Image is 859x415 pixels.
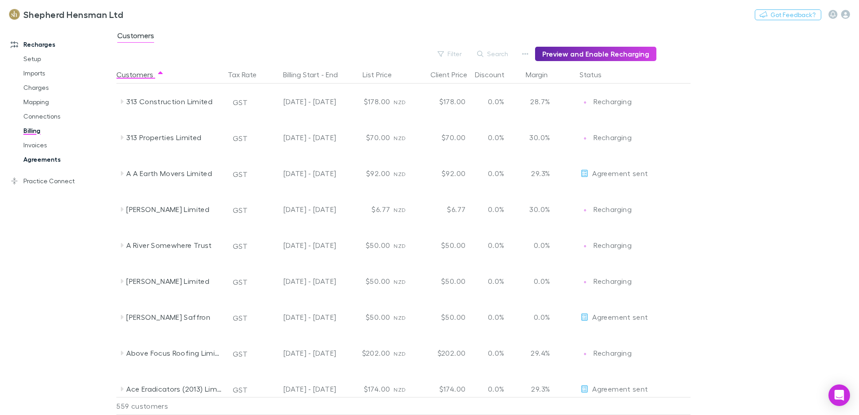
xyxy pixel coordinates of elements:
[262,263,336,299] div: [DATE] - [DATE]
[126,227,221,263] div: A River Somewhere Trust
[14,152,121,167] a: Agreements
[394,207,406,213] span: NZD
[592,169,648,177] span: Agreement sent
[415,119,469,155] div: $70.00
[394,278,406,285] span: NZD
[469,119,523,155] div: 0.0%
[14,80,121,95] a: Charges
[469,155,523,191] div: 0.0%
[126,155,221,191] div: A A Earth Movers Limited
[14,124,121,138] a: Billing
[126,335,221,371] div: Above Focus Roofing Limited
[229,239,252,253] button: GST
[469,371,523,407] div: 0.0%
[580,349,589,358] img: Recharging
[580,242,589,251] img: Recharging
[116,335,695,371] div: Above Focus Roofing LimitedGST[DATE] - [DATE]$202.00NZD$202.000.0%29.4%EditRechargingRecharging
[394,171,406,177] span: NZD
[828,384,850,406] div: Open Intercom Messenger
[527,132,550,143] p: 30.0%
[116,263,695,299] div: [PERSON_NAME] LimitedGST[DATE] - [DATE]$50.00NZD$50.000.0%0.0%EditRechargingRecharging
[116,66,164,84] button: Customers
[415,335,469,371] div: $202.00
[755,9,821,20] button: Got Feedback?
[229,311,252,325] button: GST
[116,397,224,415] div: 559 customers
[526,66,558,84] button: Margin
[262,155,336,191] div: [DATE] - [DATE]
[340,263,394,299] div: $50.00
[415,191,469,227] div: $6.77
[394,314,406,321] span: NZD
[593,205,632,213] span: Recharging
[593,133,632,141] span: Recharging
[14,66,121,80] a: Imports
[340,299,394,335] div: $50.00
[469,227,523,263] div: 0.0%
[469,84,523,119] div: 0.0%
[340,371,394,407] div: $174.00
[126,263,221,299] div: [PERSON_NAME] Limited
[363,66,403,84] button: List Price
[527,312,550,322] p: 0.0%
[580,98,589,107] img: Recharging
[229,275,252,289] button: GST
[262,335,336,371] div: [DATE] - [DATE]
[592,313,648,321] span: Agreement sent
[394,135,406,141] span: NZD
[340,155,394,191] div: $92.00
[126,84,221,119] div: 313 Construction Limited
[116,227,695,263] div: A River Somewhere TrustGST[DATE] - [DATE]$50.00NZD$50.000.0%0.0%EditRechargingRecharging
[475,66,515,84] div: Discount
[262,119,336,155] div: [DATE] - [DATE]
[415,155,469,191] div: $92.00
[9,9,20,20] img: Shepherd Hensman Ltd's Logo
[23,9,123,20] h3: Shepherd Hensman Ltd
[394,386,406,393] span: NZD
[469,335,523,371] div: 0.0%
[228,66,267,84] button: Tax Rate
[340,227,394,263] div: $50.00
[4,4,128,25] a: Shepherd Hensman Ltd
[527,168,550,179] p: 29.3%
[262,299,336,335] div: [DATE] - [DATE]
[116,119,695,155] div: 313 Properties LimitedGST[DATE] - [DATE]$70.00NZD$70.000.0%30.0%EditRechargingRecharging
[592,384,648,393] span: Agreement sent
[394,99,406,106] span: NZD
[430,66,478,84] button: Client Price
[116,299,695,335] div: [PERSON_NAME] SaffronGST[DATE] - [DATE]$50.00NZD$50.000.0%0.0%EditAgreement sent
[229,203,252,217] button: GST
[580,206,589,215] img: Recharging
[415,299,469,335] div: $50.00
[535,47,656,61] button: Preview and Enable Recharging
[262,371,336,407] div: [DATE] - [DATE]
[593,277,632,285] span: Recharging
[340,335,394,371] div: $202.00
[593,97,632,106] span: Recharging
[340,191,394,227] div: $6.77
[116,155,695,191] div: A A Earth Movers LimitedGST[DATE] - [DATE]$92.00NZD$92.000.0%29.3%EditAgreement sent
[14,138,121,152] a: Invoices
[262,227,336,263] div: [DATE] - [DATE]
[2,174,121,188] a: Practice Connect
[415,371,469,407] div: $174.00
[394,350,406,357] span: NZD
[527,276,550,287] p: 0.0%
[593,241,632,249] span: Recharging
[116,191,695,227] div: [PERSON_NAME] LimitedGST[DATE] - [DATE]$6.77NZD$6.770.0%30.0%EditRechargingRecharging
[126,191,221,227] div: [PERSON_NAME] Limited
[415,263,469,299] div: $50.00
[229,95,252,110] button: GST
[116,84,695,119] div: 313 Construction LimitedGST[DATE] - [DATE]$178.00NZD$178.000.0%28.7%EditRechargingRecharging
[433,49,467,59] button: Filter
[262,191,336,227] div: [DATE] - [DATE]
[394,243,406,249] span: NZD
[14,52,121,66] a: Setup
[229,131,252,146] button: GST
[580,66,612,84] button: Status
[580,134,589,143] img: Recharging
[126,299,221,335] div: [PERSON_NAME] Saffron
